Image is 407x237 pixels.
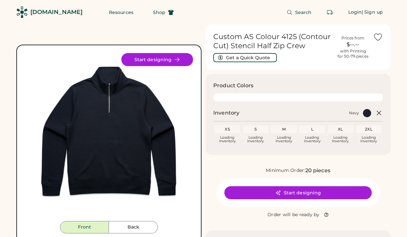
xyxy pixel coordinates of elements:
div: 20 pieces [305,167,330,174]
div: Loading Inventory [332,136,349,143]
div: Login [348,9,362,16]
div: XL [329,127,352,132]
div: Order will be ready by [267,212,320,218]
div: Prices from [341,35,364,41]
button: Resources [101,6,141,19]
div: 4125 Style Image [25,53,193,221]
h2: Inventory [213,109,239,117]
button: Start designing [224,186,372,199]
div: S [244,127,267,132]
div: Loading Inventory [219,136,236,143]
div: XS [216,127,239,132]
button: Shop [145,6,182,19]
button: Front [60,221,109,233]
h1: Custom AS Colour 4125 (Contour Cut) Stencil Half Zip Crew [213,32,333,50]
button: Back [109,221,158,233]
div: Navy [349,110,359,116]
div: Loading Inventory [304,136,321,143]
div: M [272,127,295,132]
div: Loading Inventory [276,136,292,143]
img: 4125 - Navy Front Image [25,53,193,221]
span: Search [295,10,312,15]
div: [DOMAIN_NAME] [30,8,83,16]
div: with Printing for 50-79 pieces [338,49,369,59]
div: Loading Inventory [360,136,377,143]
img: Rendered Logo - Screens [16,7,28,18]
button: Retrieve an order [324,6,337,19]
button: Get a Quick Quote [213,53,277,62]
div: L [301,127,324,132]
button: Start designing [121,53,193,66]
button: Search [279,6,320,19]
div: Minimum Order: [266,167,305,174]
div: 2XL [357,127,380,132]
span: Shop [153,10,165,15]
div: | Sign up [362,9,383,16]
div: $--.-- [337,41,369,49]
div: Loading Inventory [247,136,264,143]
h3: Product Colors [213,82,253,90]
